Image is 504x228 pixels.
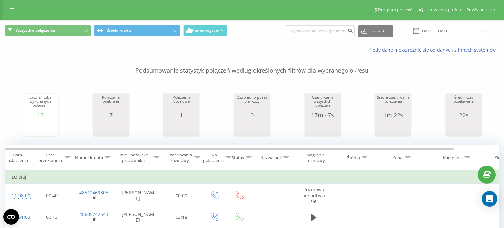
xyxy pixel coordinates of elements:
button: Wszystkie połączenia [5,25,91,36]
div: 13 [24,112,57,118]
div: 1m 22s [377,112,409,118]
button: Open CMP widget [3,209,19,225]
input: Wyszukiwanie według numeru [285,25,355,37]
div: 11:08:00 [12,189,25,202]
span: Ustawienia profilu [424,7,461,12]
a: 48605242543 [79,211,108,217]
div: Nazwa puli [260,155,282,161]
div: 7 [94,112,127,118]
span: Wszystkie połączenia [16,28,55,33]
div: 10:51:03 [12,211,25,224]
div: 17m 47s [306,112,339,118]
button: Eksport [358,25,393,37]
div: Typ połączenia [203,152,224,163]
span: Wyloguj się [472,7,495,12]
td: 00:40 [31,184,73,208]
div: Status [232,155,244,161]
div: 0 [236,112,268,118]
a: 48512469305 [79,189,108,196]
td: [PERSON_NAME] [115,208,161,227]
div: Imię i nazwisko pracownika [115,152,152,163]
span: Rozmowa nie odbyła się [302,186,325,204]
a: Kiedy dane mogą różnić się od danych z innych systemów [368,47,499,53]
div: Czas trwania wszystkich połączeń [306,95,339,112]
td: 03:18 [161,208,202,227]
button: Harmonogram [183,25,227,36]
div: 1 [165,112,198,118]
div: Data połączenia [5,152,30,163]
div: Połączenia docelowe [165,95,198,112]
div: Połączenia odebrane [94,95,127,112]
button: Źródła ruchu [94,25,180,36]
div: Źródło [347,155,360,161]
div: Średni czas oczekiwania [447,95,480,112]
p: Podsumowanie statystyk połączeń według określonych filtrów dla wybranego okresu [5,53,499,75]
div: 22s [447,112,480,118]
span: Program poleceń [378,7,413,12]
td: [PERSON_NAME] [115,184,161,208]
div: Nagranie rozmowy [300,152,331,163]
div: Kampania [443,155,463,161]
div: Kanał [392,155,403,161]
div: Czas trwania rozmowy [167,152,193,163]
div: Dzwoniono po raz pierwszy [236,95,268,112]
div: Open Intercom Messenger [482,191,497,207]
td: 00:00 [161,184,202,208]
div: Czas oczekiwania [37,152,63,163]
div: Łączna liczba wykonanych połączeń [24,95,57,112]
td: 00:13 [31,208,73,227]
div: Numer klienta [75,155,103,161]
span: Harmonogram [192,28,219,33]
div: Średni czas trwania połączenia [377,95,409,112]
